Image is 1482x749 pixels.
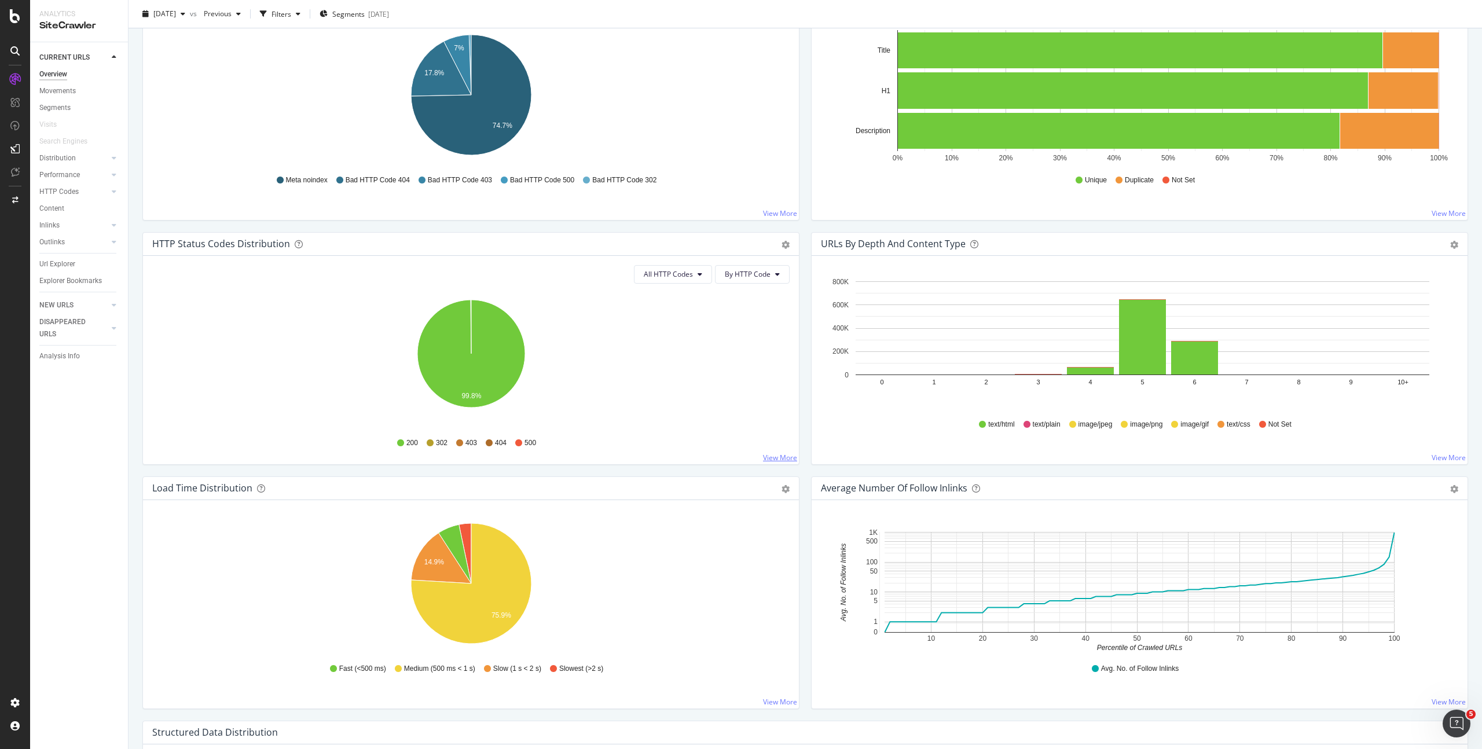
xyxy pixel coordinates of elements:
[39,135,87,148] div: Search Engines
[23,22,78,41] img: logo
[715,265,790,284] button: By HTTP Code
[1236,634,1244,642] text: 70
[152,293,790,427] svg: A chart.
[821,30,1458,164] svg: A chart.
[1161,154,1175,162] text: 50%
[763,697,797,707] a: View More
[1125,175,1154,185] span: Duplicate
[39,186,108,198] a: HTTP Codes
[39,203,120,215] a: Content
[39,299,108,311] a: NEW URLS
[634,265,712,284] button: All HTTP Codes
[24,322,194,334] div: Integrating Web Traffic Data
[1107,154,1121,162] text: 40%
[984,379,988,385] text: 2
[979,634,987,642] text: 20
[1184,634,1193,642] text: 60
[1349,379,1352,385] text: 9
[821,519,1458,653] svg: A chart.
[821,238,966,249] div: URLs by Depth and Content Type
[24,244,194,269] div: Notre bot et notre équipe peuvent vous aider
[404,664,475,674] span: Medium (500 ms < 1 s)
[39,299,74,311] div: NEW URLS
[559,664,603,674] span: Slowest (>2 s)
[874,618,878,626] text: 1
[39,102,120,114] a: Segments
[880,379,883,385] text: 0
[1432,697,1466,707] a: View More
[782,241,790,249] div: gear
[461,392,481,400] text: 99.8%
[1339,634,1347,642] text: 90
[592,175,656,185] span: Bad HTTP Code 302
[1430,154,1448,162] text: 100%
[152,30,790,164] div: A chart.
[17,317,215,339] div: Integrating Web Traffic Data
[1397,379,1408,385] text: 10+
[332,9,365,19] span: Segments
[1172,175,1195,185] span: Not Set
[368,9,389,19] div: [DATE]
[39,68,67,80] div: Overview
[124,19,147,42] img: Profile image for Jessica
[524,438,536,448] span: 500
[1297,379,1300,385] text: 8
[39,9,119,19] div: Analytics
[988,420,1014,429] span: text/html
[39,85,76,97] div: Movements
[174,361,232,407] button: Aide
[24,166,208,178] div: Message récent
[131,390,159,398] span: Tickets
[255,5,305,23] button: Filters
[24,183,47,206] img: Profile image for Customer Support
[1097,644,1182,652] text: Percentile of Crawled URLs
[190,9,199,19] span: vs
[199,19,220,39] div: Fermer
[1323,154,1337,162] text: 80%
[1101,664,1179,674] span: Avg. No. of Follow Inlinks
[999,154,1013,162] text: 20%
[866,558,878,566] text: 100
[168,19,191,42] img: Profile image for Gabriella
[1036,379,1040,385] text: 3
[465,438,477,448] span: 403
[39,275,102,287] div: Explorer Bookmarks
[1088,379,1092,385] text: 4
[493,122,512,130] text: 74.7%
[39,102,71,114] div: Segments
[52,194,126,207] div: Customer Support
[346,175,410,185] span: Bad HTTP Code 404
[832,278,849,286] text: 800K
[510,175,574,185] span: Bad HTTP Code 500
[315,5,394,23] button: Segments[DATE]
[493,664,541,674] span: Slow (1 s < 2 s)
[58,361,116,407] button: Conversations
[1466,710,1476,719] span: 5
[152,726,278,738] div: Structured Data Distribution
[821,482,967,494] div: Average Number of Follow Inlinks
[24,343,194,355] div: Status Codes and Network Errors
[945,154,959,162] text: 10%
[39,169,80,181] div: Performance
[832,347,849,355] text: 200K
[725,269,771,279] span: By HTTP Code
[153,9,176,19] span: 2025 Aug. 21st
[406,438,418,448] span: 200
[644,269,693,279] span: All HTTP Codes
[339,664,386,674] span: Fast (<500 ms)
[866,537,878,545] text: 500
[60,390,118,398] span: Conversations
[12,222,220,278] div: Poser une questionNotre bot et notre équipe peuvent vous aider
[821,274,1458,409] div: A chart.
[39,152,76,164] div: Distribution
[870,567,878,575] text: 50
[874,628,878,636] text: 0
[152,519,790,653] div: A chart.
[1432,453,1466,462] a: View More
[13,390,46,398] span: Accueil
[199,9,232,19] span: Previous
[1378,154,1392,162] text: 90%
[491,611,511,619] text: 75.9%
